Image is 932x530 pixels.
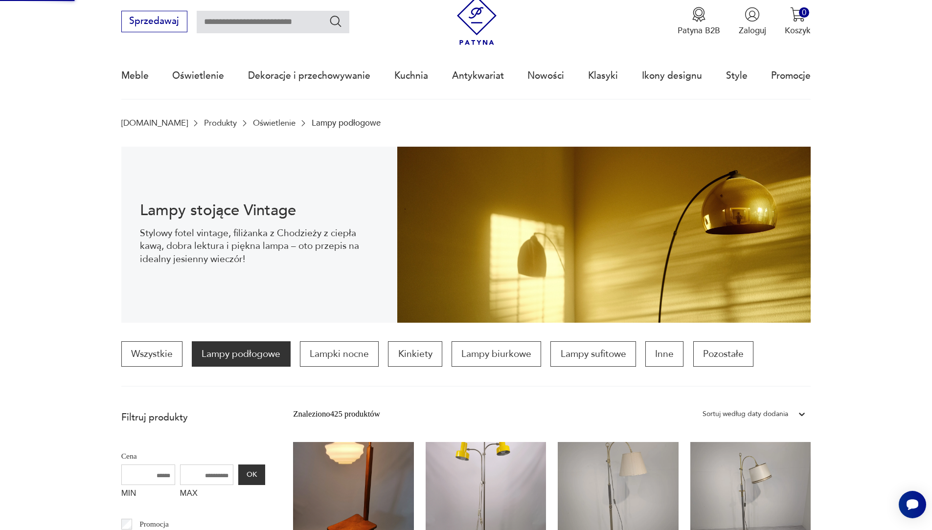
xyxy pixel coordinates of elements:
a: Klasyki [588,53,618,98]
label: MIN [121,485,175,504]
a: Oświetlenie [172,53,224,98]
button: Zaloguj [739,7,766,36]
label: MAX [180,485,234,504]
h1: Lampy stojące Vintage [140,203,378,218]
a: Lampy sufitowe [550,341,636,367]
p: Cena [121,450,265,463]
a: Lampy biurkowe [452,341,541,367]
a: Inne [645,341,683,367]
button: Sprzedawaj [121,11,187,32]
a: Pozostałe [693,341,753,367]
img: Ikona medalu [691,7,706,22]
a: Kuchnia [394,53,428,98]
a: Produkty [204,118,237,128]
a: Dekoracje i przechowywanie [248,53,370,98]
p: Filtruj produkty [121,411,265,424]
a: Lampki nocne [300,341,379,367]
button: 0Koszyk [785,7,811,36]
a: Ikony designu [642,53,702,98]
img: Ikonka użytkownika [745,7,760,22]
iframe: Smartsupp widget button [899,491,926,518]
a: Meble [121,53,149,98]
p: Koszyk [785,25,811,36]
p: Patyna B2B [678,25,720,36]
a: Oświetlenie [253,118,296,128]
a: Antykwariat [452,53,504,98]
a: Promocje [771,53,811,98]
a: Lampy podłogowe [192,341,290,367]
p: Lampy podłogowe [312,118,381,128]
p: Zaloguj [739,25,766,36]
a: Wszystkie [121,341,182,367]
a: Sprzedawaj [121,18,187,26]
a: Kinkiety [388,341,442,367]
div: Znaleziono 425 produktów [293,408,380,420]
button: Patyna B2B [678,7,720,36]
a: Style [726,53,748,98]
img: Ikona koszyka [790,7,805,22]
p: Stylowy fotel vintage, filiżanka z Chodzieży z ciepła kawą, dobra lektura i piękna lampa – oto pr... [140,227,378,265]
a: Nowości [527,53,564,98]
button: OK [238,464,265,485]
a: [DOMAIN_NAME] [121,118,188,128]
a: Ikona medaluPatyna B2B [678,7,720,36]
div: Sortuj według daty dodania [703,408,788,420]
button: Szukaj [329,14,343,28]
img: 10e6338538aad63f941a4120ddb6aaec.jpg [397,147,811,323]
div: 0 [799,7,809,18]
